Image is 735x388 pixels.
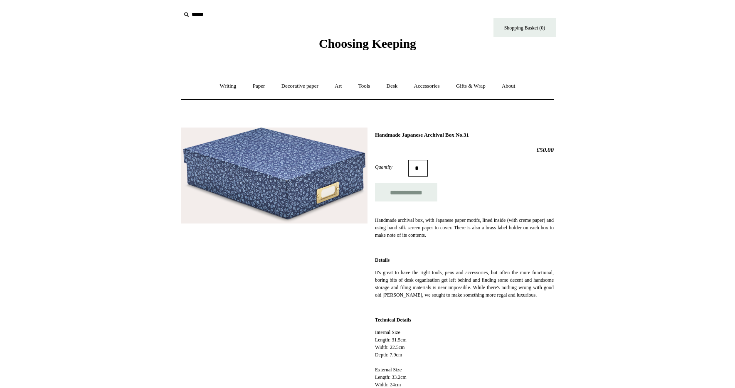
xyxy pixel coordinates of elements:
h1: Handmade Japanese Archival Box No.31 [375,132,554,138]
span: Choosing Keeping [319,37,416,50]
a: Writing [212,75,244,97]
p: It's great to have the right tools, pens and accessories, but often the more functional, boring b... [375,269,554,299]
h2: £50.00 [375,146,554,154]
a: About [494,75,523,97]
a: Paper [245,75,273,97]
a: Gifts & Wrap [449,75,493,97]
a: Art [327,75,349,97]
a: Shopping Basket (0) [493,18,556,37]
a: Tools [351,75,378,97]
a: Accessories [407,75,447,97]
a: Desk [379,75,405,97]
strong: Details [375,257,390,263]
p: Handmade archival box, with Japanese paper motifs, lined inside (with creme paper) and using hand... [375,216,554,239]
a: Choosing Keeping [319,43,416,49]
a: Decorative paper [274,75,326,97]
strong: Technical Details [375,317,411,323]
img: Handmade Japanese Archival Box No.31 [181,128,367,223]
label: Quantity [375,163,408,171]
